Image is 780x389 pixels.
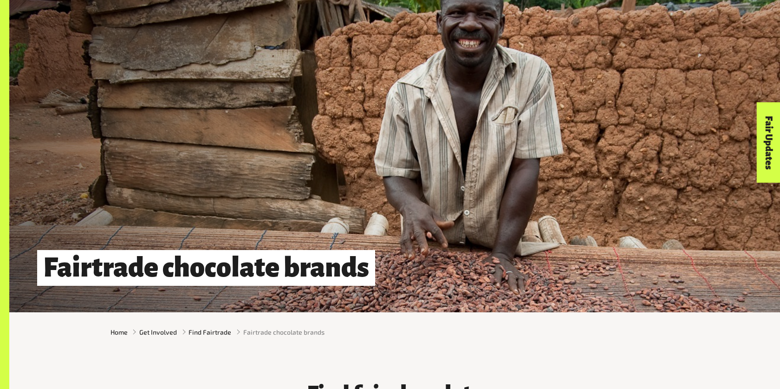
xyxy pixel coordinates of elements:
[37,250,375,286] h1: Fairtrade chocolate brands
[188,327,231,337] a: Find Fairtrade
[243,327,325,337] span: Fairtrade chocolate brands
[139,327,177,337] a: Get Involved
[110,327,128,337] a: Home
